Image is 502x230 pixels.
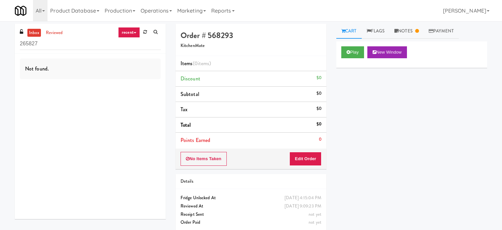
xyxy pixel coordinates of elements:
span: (0 ) [193,60,211,67]
span: Points Earned [181,136,210,144]
ng-pluralize: items [198,60,210,67]
h5: KitchenMate [181,43,321,48]
a: recent [118,27,140,38]
div: Reviewed At [181,202,321,210]
button: Play [341,46,364,58]
div: Fridge Unlocked At [181,194,321,202]
a: inbox [27,29,41,37]
span: Total [181,121,191,129]
a: Payment [424,24,459,39]
button: New Window [367,46,407,58]
span: not yet [309,219,321,225]
span: Items [181,60,211,67]
a: Flags [362,24,390,39]
h4: Order # 568293 [181,31,321,40]
button: No Items Taken [181,152,227,166]
div: 0 [319,135,321,144]
span: Subtotal [181,90,199,98]
span: Tax [181,106,187,113]
div: $0 [317,89,321,98]
div: [DATE] 9:09:23 PM [284,202,321,210]
img: Micromart [15,5,26,17]
span: Discount [181,75,200,82]
div: $0 [317,120,321,128]
a: reviewed [44,29,65,37]
div: [DATE] 4:15:04 PM [284,194,321,202]
input: Search vision orders [20,38,161,50]
div: $0 [317,105,321,113]
div: Details [181,177,321,186]
div: Receipt Sent [181,210,321,219]
button: Edit Order [289,152,321,166]
span: not yet [309,211,321,217]
a: Notes [389,24,424,39]
span: Not found. [25,65,49,72]
div: $0 [317,74,321,82]
a: Cart [336,24,362,39]
div: Order Paid [181,218,321,227]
